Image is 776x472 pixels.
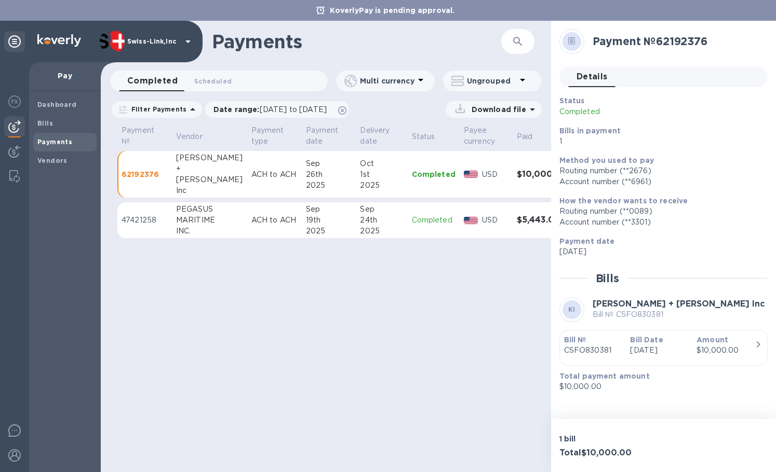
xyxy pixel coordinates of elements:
h3: Total $10,000.00 [559,448,660,458]
p: Multi currency [360,76,414,86]
b: Amount [697,336,728,344]
p: Paid [517,131,533,142]
p: Delivery date [360,125,390,147]
p: Filter Payments [127,105,186,114]
p: USD [482,169,509,180]
b: Status [559,96,585,105]
b: Vendors [37,157,68,164]
img: Logo [37,34,81,47]
div: + [176,163,243,174]
p: Payee currency [464,125,495,147]
p: 62192376 [122,169,168,179]
p: CSFO830381 [564,345,622,356]
p: Payment type [251,125,284,147]
h2: Bills [596,272,619,285]
b: Total payment amount [559,372,650,380]
div: Unpin categories [4,31,25,52]
p: 47421258 [122,215,168,226]
p: ACH to ACH [251,169,298,180]
b: Dashboard [37,101,77,108]
b: Method you used to pay [559,156,654,164]
div: 2025 [360,226,403,237]
img: Foreign exchange [8,95,21,108]
p: Payment № [122,125,154,147]
b: Payment date [559,237,615,245]
div: INC. [176,226,243,237]
div: Date range:[DATE] to [DATE] [205,101,349,118]
p: 1 bill [559,434,660,444]
img: USD [464,217,478,224]
p: Payment date [306,125,339,147]
b: Bill № [564,336,586,344]
div: [PERSON_NAME] [176,152,243,163]
b: Payments [37,138,72,146]
span: Details [577,70,608,84]
span: Payment date [306,125,352,147]
div: 24th [360,215,403,226]
span: [DATE] to [DATE] [260,105,327,114]
span: Delivery date [360,125,403,147]
span: Payment № [122,125,168,147]
p: Download file [467,104,526,115]
p: 1 [559,136,759,147]
p: Status [412,131,435,142]
p: $10,000.00 [559,381,759,392]
p: ACH to ACH [251,215,298,226]
div: Sep [360,204,403,215]
h3: $10,000.00 [517,170,567,179]
span: Status [412,131,449,142]
div: 2025 [360,180,403,191]
p: USD [482,215,509,226]
h3: $5,443.00 [517,215,567,225]
div: Routing number (**2676) [559,165,759,176]
div: Sep [306,158,352,169]
p: Vendor [176,131,203,142]
div: Account number (**3301) [559,217,759,228]
div: 2025 [306,180,352,191]
div: Sep [306,204,352,215]
button: Bill №CSFO830381Bill Date[DATE]Amount$10,000.00 [559,330,768,366]
div: [PERSON_NAME] [176,174,243,185]
div: Inc [176,185,243,196]
div: Account number (**6961) [559,176,759,187]
p: Ungrouped [467,76,516,86]
div: 19th [306,215,352,226]
p: Bill № CSFO830381 [593,309,765,320]
span: Paid [517,131,546,142]
b: [PERSON_NAME] + [PERSON_NAME] Inc [593,299,765,309]
div: 26th [306,169,352,180]
h2: Payment № 62192376 [593,35,759,48]
span: Completed [127,74,178,88]
p: Completed [412,169,456,179]
p: [DATE] [630,345,688,356]
p: Pay [37,71,92,81]
p: Date range : [213,104,332,115]
span: Vendor [176,131,216,142]
div: $10,000.00 [697,345,755,356]
h1: Payments [212,31,501,52]
span: Scheduled [194,76,232,87]
span: Payment type [251,125,298,147]
p: KoverlyPay is pending approval. [325,5,460,16]
div: Oct [360,158,403,169]
b: KI [568,306,576,313]
b: Bills [37,119,53,127]
p: Completed [412,215,456,226]
b: Bill Date [630,336,663,344]
div: MARITIME [176,215,243,226]
div: 1st [360,169,403,180]
b: How the vendor wants to receive [559,197,688,205]
p: [DATE] [559,246,759,257]
div: Routing number (**0089) [559,206,759,217]
span: Payee currency [464,125,509,147]
p: Swiss-Link,Inc [127,38,179,45]
div: PEGASUS [176,204,243,215]
b: Bills in payment [559,127,621,135]
p: Completed [559,106,693,117]
img: USD [464,171,478,178]
div: 2025 [306,226,352,237]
